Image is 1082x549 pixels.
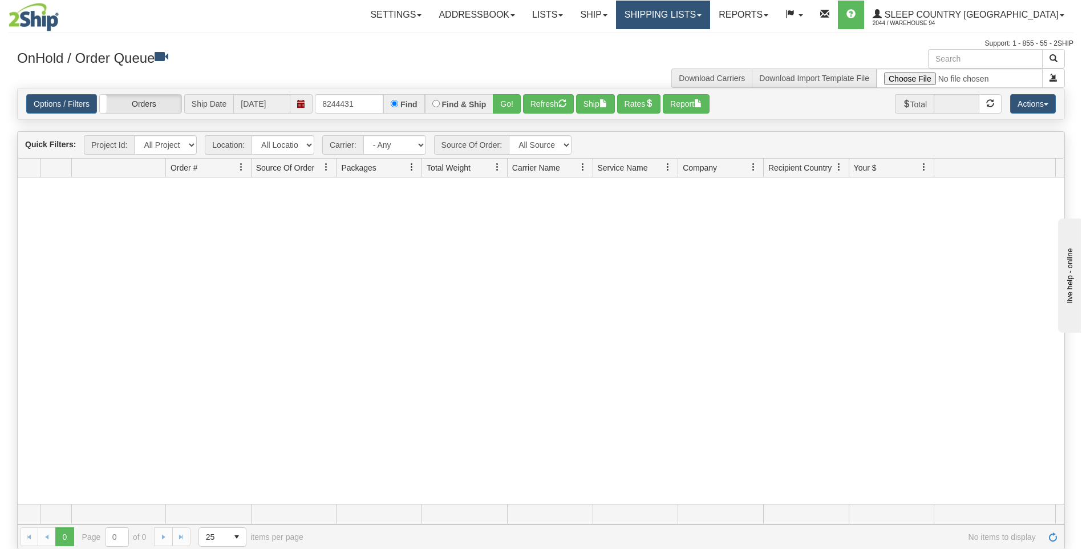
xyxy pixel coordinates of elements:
[928,49,1043,68] input: Search
[759,74,869,83] a: Download Import Template File
[877,68,1043,88] input: Import
[319,532,1036,542] span: No items to display
[524,1,572,29] a: Lists
[914,158,934,177] a: Your $ filter column settings
[256,162,315,173] span: Source Of Order
[616,1,710,29] a: Shipping lists
[679,74,745,83] a: Download Carriers
[829,158,849,177] a: Recipient Country filter column settings
[658,158,678,177] a: Service Name filter column settings
[9,3,59,31] img: logo2044.jpg
[683,162,717,173] span: Company
[617,94,661,114] button: Rates
[9,39,1073,49] div: Support: 1 - 855 - 55 - 2SHIP
[573,158,593,177] a: Carrier Name filter column settings
[205,135,252,155] span: Location:
[523,94,574,114] button: Refresh
[317,158,336,177] a: Source Of Order filter column settings
[442,100,487,108] label: Find & Ship
[362,1,430,29] a: Settings
[1010,94,1056,114] button: Actions
[1056,216,1081,333] iframe: chat widget
[228,528,246,546] span: select
[315,94,383,114] input: Order #
[322,135,363,155] span: Carrier:
[768,162,832,173] span: Recipient Country
[198,527,246,547] span: Page sizes drop down
[864,1,1073,29] a: Sleep Country [GEOGRAPHIC_DATA] 2044 / Warehouse 94
[18,132,1064,159] div: grid toolbar
[572,1,615,29] a: Ship
[710,1,777,29] a: Reports
[854,162,877,173] span: Your $
[427,162,471,173] span: Total Weight
[184,94,233,114] span: Ship Date
[232,158,251,177] a: Order # filter column settings
[171,162,197,173] span: Order #
[341,162,376,173] span: Packages
[744,158,763,177] a: Company filter column settings
[430,1,524,29] a: Addressbook
[9,10,106,18] div: live help - online
[882,10,1059,19] span: Sleep Country [GEOGRAPHIC_DATA]
[198,527,303,547] span: items per page
[434,135,509,155] span: Source Of Order:
[26,94,97,114] a: Options / Filters
[25,139,76,150] label: Quick Filters:
[55,527,74,546] span: Page 0
[84,135,134,155] span: Project Id:
[895,94,934,114] span: Total
[1044,527,1062,546] a: Refresh
[400,100,418,108] label: Find
[82,527,147,547] span: Page of 0
[402,158,422,177] a: Packages filter column settings
[663,94,710,114] button: Report
[493,94,521,114] button: Go!
[17,49,533,66] h3: OnHold / Order Queue
[598,162,648,173] span: Service Name
[488,158,507,177] a: Total Weight filter column settings
[1042,49,1065,68] button: Search
[100,95,181,113] label: Orders
[206,531,221,543] span: 25
[512,162,560,173] span: Carrier Name
[873,18,958,29] span: 2044 / Warehouse 94
[576,94,615,114] button: Ship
